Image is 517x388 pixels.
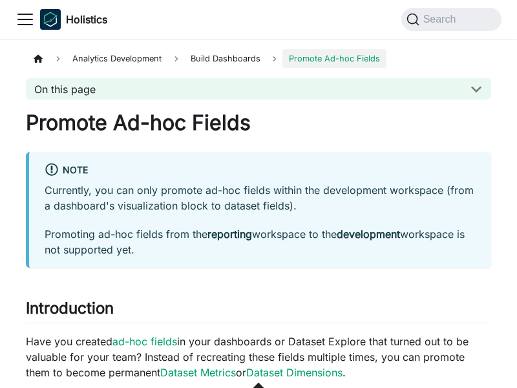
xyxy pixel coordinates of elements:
span: Build Dashboards [184,49,267,68]
a: Dataset Dimensions [246,366,343,379]
h2: Introduction [26,299,491,323]
span: Promote Ad-hoc Fields [282,49,386,68]
b: Holistics [66,12,107,27]
img: Holistics [40,9,61,30]
span: Analytics Development [66,49,168,68]
strong: development [337,228,400,241]
a: HolisticsHolisticsHolistics [40,9,107,30]
button: On this page [26,78,491,100]
a: Dataset Metrics [160,366,236,379]
p: Currently, you can only promote ad-hoc fields within the development workspace (from a dashboard'... [45,182,476,213]
button: Toggle navigation bar [16,10,35,29]
a: ad-hoc fields [112,335,177,348]
p: Promoting ad-hoc fields from the workspace to the workspace is not supported yet. [45,226,476,257]
h1: Promote Ad-hoc Fields [26,110,491,136]
strong: reporting [207,228,252,241]
a: Home page [26,49,50,68]
button: Search (Command+K) [401,8,501,31]
span: Search [419,14,464,25]
nav: Breadcrumbs [26,49,491,68]
p: Have you created in your dashboards or Dataset Explore that turned out to be valuable for your te... [26,334,491,380]
div: Note [45,162,476,179]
